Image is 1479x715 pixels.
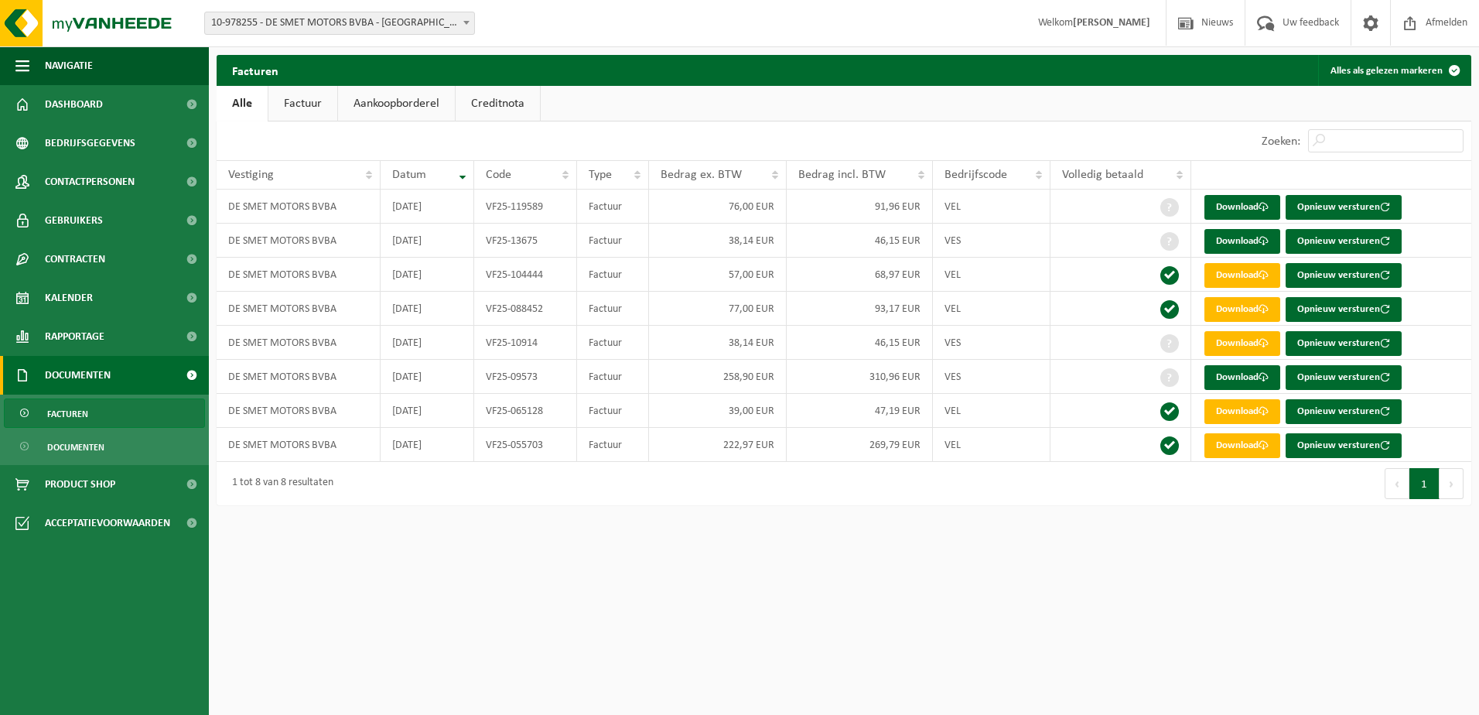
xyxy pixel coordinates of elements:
td: [DATE] [381,190,474,224]
a: Download [1204,365,1280,390]
td: 68,97 EUR [787,258,933,292]
span: 10-978255 - DE SMET MOTORS BVBA - GERAARDSBERGEN [204,12,475,35]
a: Alle [217,86,268,121]
a: Download [1204,195,1280,220]
td: 269,79 EUR [787,428,933,462]
span: Volledig betaald [1062,169,1143,181]
span: Kalender [45,279,93,317]
div: 1 tot 8 van 8 resultaten [224,470,333,498]
span: Contactpersonen [45,162,135,201]
td: [DATE] [381,326,474,360]
td: Factuur [577,224,649,258]
td: DE SMET MOTORS BVBA [217,258,381,292]
td: Factuur [577,326,649,360]
td: VES [933,326,1050,360]
td: [DATE] [381,258,474,292]
a: Creditnota [456,86,540,121]
button: Next [1440,468,1464,499]
td: Factuur [577,292,649,326]
button: Opnieuw versturen [1286,195,1402,220]
span: Facturen [47,399,88,429]
button: Opnieuw versturen [1286,399,1402,424]
td: 222,97 EUR [649,428,787,462]
a: Download [1204,297,1280,322]
span: Documenten [45,356,111,395]
td: 258,90 EUR [649,360,787,394]
td: DE SMET MOTORS BVBA [217,326,381,360]
span: Type [589,169,612,181]
button: Alles als gelezen markeren [1318,55,1470,86]
td: [DATE] [381,428,474,462]
td: 38,14 EUR [649,326,787,360]
td: DE SMET MOTORS BVBA [217,224,381,258]
td: VF25-065128 [474,394,577,428]
td: 47,19 EUR [787,394,933,428]
a: Documenten [4,432,205,461]
td: 57,00 EUR [649,258,787,292]
button: Opnieuw versturen [1286,433,1402,458]
span: Code [486,169,511,181]
td: DE SMET MOTORS BVBA [217,292,381,326]
td: 91,96 EUR [787,190,933,224]
a: Download [1204,399,1280,424]
td: [DATE] [381,292,474,326]
td: VES [933,224,1050,258]
td: Factuur [577,360,649,394]
td: 76,00 EUR [649,190,787,224]
td: [DATE] [381,224,474,258]
button: 1 [1409,468,1440,499]
button: Previous [1385,468,1409,499]
span: 10-978255 - DE SMET MOTORS BVBA - GERAARDSBERGEN [205,12,474,34]
td: VF25-13675 [474,224,577,258]
span: Documenten [47,433,104,462]
span: Bedrijfscode [944,169,1007,181]
td: VES [933,360,1050,394]
span: Bedrag ex. BTW [661,169,742,181]
a: Download [1204,433,1280,458]
span: Dashboard [45,85,103,124]
td: 39,00 EUR [649,394,787,428]
button: Opnieuw versturen [1286,297,1402,322]
td: VF25-055703 [474,428,577,462]
td: VEL [933,394,1050,428]
td: Factuur [577,258,649,292]
span: Acceptatievoorwaarden [45,504,170,542]
td: VF25-119589 [474,190,577,224]
td: VEL [933,292,1050,326]
td: VF25-088452 [474,292,577,326]
button: Opnieuw versturen [1286,229,1402,254]
span: Contracten [45,240,105,279]
td: 310,96 EUR [787,360,933,394]
a: Download [1204,331,1280,356]
span: Vestiging [228,169,274,181]
span: Bedrijfsgegevens [45,124,135,162]
td: VF25-104444 [474,258,577,292]
button: Opnieuw versturen [1286,365,1402,390]
td: VF25-10914 [474,326,577,360]
strong: [PERSON_NAME] [1073,17,1150,29]
td: [DATE] [381,360,474,394]
td: Factuur [577,428,649,462]
span: Product Shop [45,465,115,504]
a: Facturen [4,399,205,428]
span: Rapportage [45,317,104,356]
td: [DATE] [381,394,474,428]
td: Factuur [577,190,649,224]
td: VF25-09573 [474,360,577,394]
td: 38,14 EUR [649,224,787,258]
td: VEL [933,428,1050,462]
td: 46,15 EUR [787,224,933,258]
td: Factuur [577,394,649,428]
span: Bedrag incl. BTW [798,169,886,181]
td: 46,15 EUR [787,326,933,360]
td: 77,00 EUR [649,292,787,326]
td: VEL [933,190,1050,224]
td: DE SMET MOTORS BVBA [217,360,381,394]
button: Opnieuw versturen [1286,331,1402,356]
span: Gebruikers [45,201,103,240]
td: VEL [933,258,1050,292]
a: Download [1204,229,1280,254]
td: DE SMET MOTORS BVBA [217,428,381,462]
label: Zoeken: [1262,135,1300,148]
a: Download [1204,263,1280,288]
